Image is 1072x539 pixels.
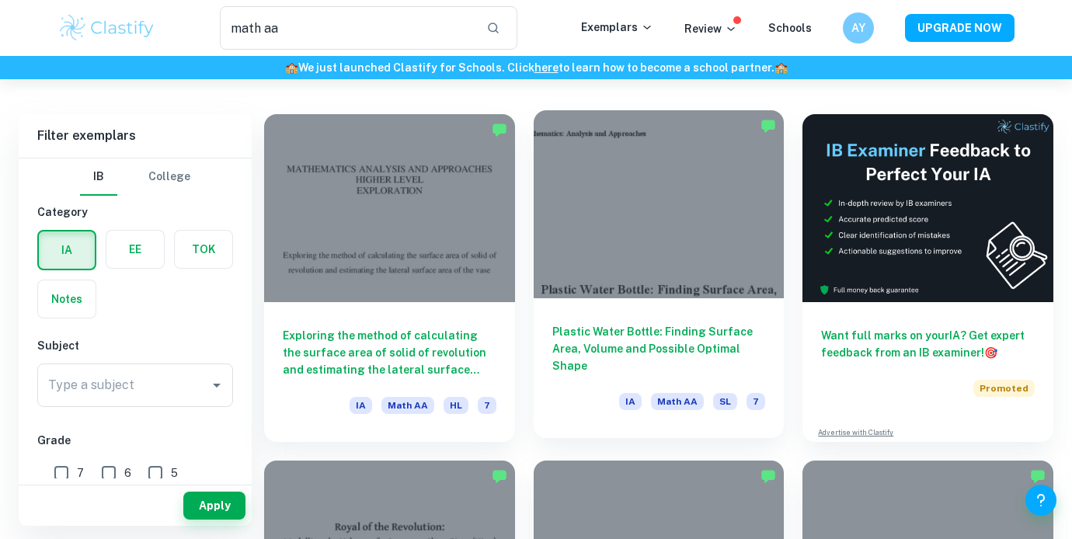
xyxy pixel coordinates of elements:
h6: Subject [37,337,233,354]
h6: Category [37,203,233,221]
a: Advertise with Clastify [818,427,893,438]
h6: Plastic Water Bottle: Finding Surface Area, Volume and Possible Optimal Shape [552,323,766,374]
span: SL [713,393,737,410]
a: Want full marks on yourIA? Get expert feedback from an IB examiner!PromotedAdvertise with Clastify [802,114,1053,442]
img: Marked [760,118,776,134]
span: Promoted [973,380,1035,397]
span: HL [444,397,468,414]
p: Review [684,20,737,37]
img: Marked [492,468,507,484]
button: AY [843,12,874,43]
img: Marked [1030,468,1046,484]
img: Marked [492,122,507,137]
button: IB [80,158,117,196]
button: TOK [175,231,232,268]
button: College [148,158,190,196]
div: Filter type choice [80,158,190,196]
h6: Exploring the method of calculating the surface area of solid of revolution and estimating the la... [283,327,496,378]
a: Exploring the method of calculating the surface area of solid of revolution and estimating the la... [264,114,515,442]
input: Search for any exemplars... [220,6,474,50]
button: Apply [183,492,245,520]
span: 5 [171,464,178,482]
a: Schools [768,22,812,34]
button: Notes [38,280,96,318]
span: 🏫 [285,61,298,74]
span: 7 [478,397,496,414]
a: here [534,61,559,74]
button: IA [39,231,95,269]
button: Help and Feedback [1025,485,1056,516]
a: Plastic Water Bottle: Finding Surface Area, Volume and Possible Optimal ShapeIAMath AASL7 [534,114,785,442]
h6: AY [850,19,868,37]
img: Thumbnail [802,114,1053,302]
span: IA [350,397,372,414]
span: 🏫 [774,61,788,74]
button: Open [206,374,228,396]
span: 7 [747,393,765,410]
span: Math AA [651,393,704,410]
button: UPGRADE NOW [905,14,1015,42]
span: IA [619,393,642,410]
button: EE [106,231,164,268]
h6: We just launched Clastify for Schools. Click to learn how to become a school partner. [3,59,1069,76]
span: Math AA [381,397,434,414]
img: Marked [760,468,776,484]
h6: Want full marks on your IA ? Get expert feedback from an IB examiner! [821,327,1035,361]
img: Clastify logo [57,12,156,43]
p: Exemplars [581,19,653,36]
h6: Filter exemplars [19,114,252,158]
span: 7 [77,464,84,482]
span: 🎯 [984,346,997,359]
span: 6 [124,464,131,482]
h6: Grade [37,432,233,449]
